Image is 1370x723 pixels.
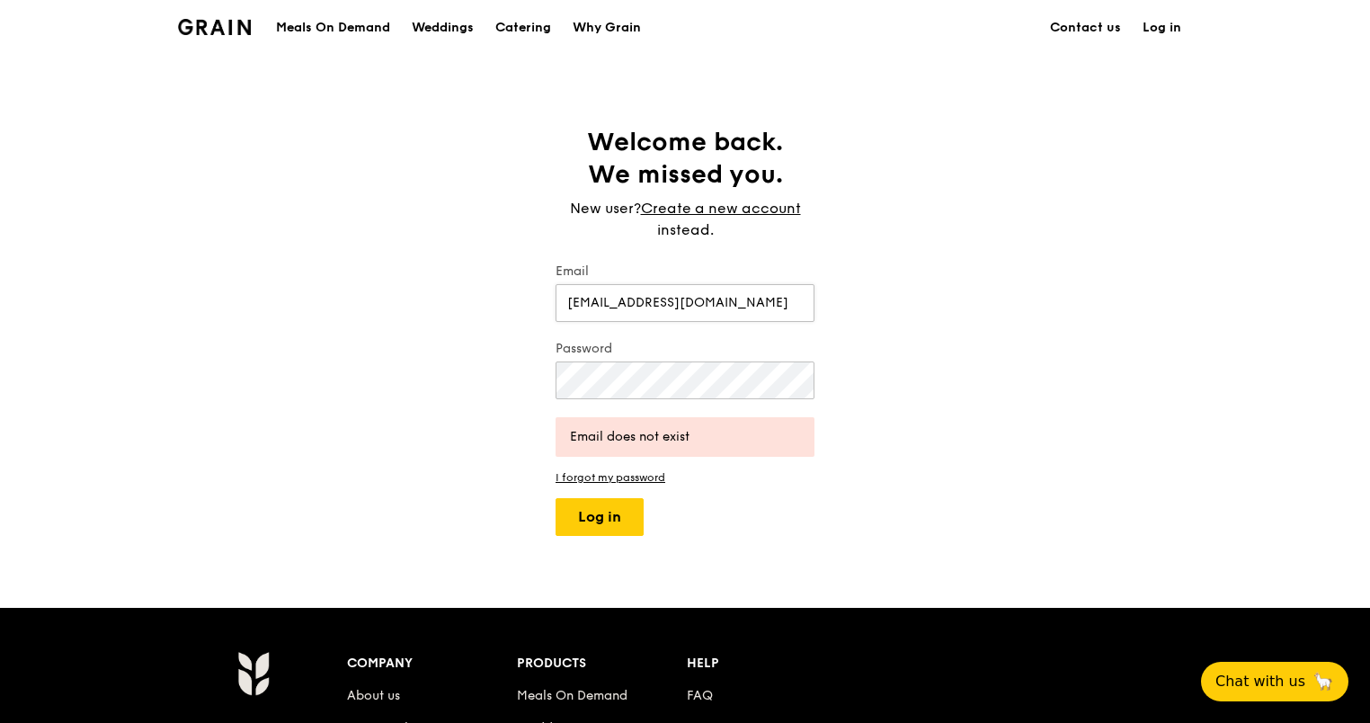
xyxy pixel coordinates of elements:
div: Email does not exist [570,428,800,446]
h1: Welcome back. We missed you. [556,126,814,191]
button: Chat with us🦙 [1201,662,1348,701]
div: Why Grain [573,1,641,55]
span: New user? [570,200,641,217]
a: About us [347,688,400,703]
button: Log in [556,498,644,536]
span: 🦙 [1312,671,1334,692]
img: Grain [178,19,251,35]
a: Catering [485,1,562,55]
a: Meals On Demand [517,688,627,703]
div: Catering [495,1,551,55]
span: instead. [657,221,714,238]
img: Grain [237,651,269,696]
a: FAQ [687,688,713,703]
a: Why Grain [562,1,652,55]
span: Chat with us [1215,671,1305,692]
div: Weddings [412,1,474,55]
div: Products [517,651,687,676]
a: Contact us [1039,1,1132,55]
a: Weddings [401,1,485,55]
div: Help [687,651,857,676]
a: Create a new account [641,198,801,219]
label: Email [556,263,814,281]
label: Password [556,340,814,358]
div: Meals On Demand [276,1,390,55]
div: Company [347,651,517,676]
a: Log in [1132,1,1192,55]
a: I forgot my password [556,471,814,484]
